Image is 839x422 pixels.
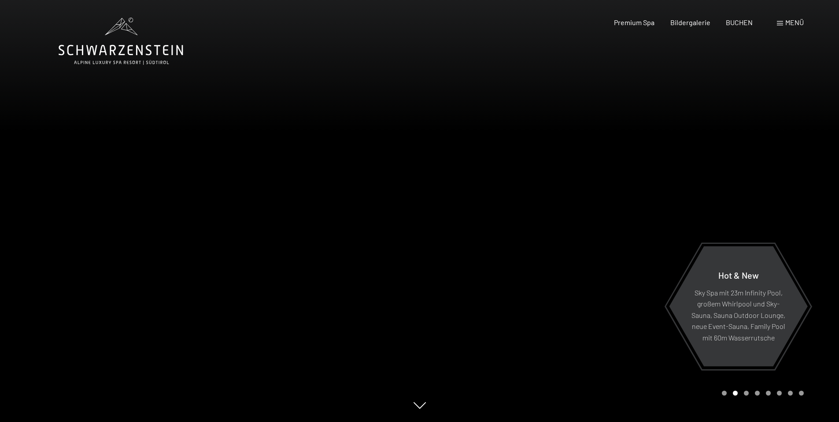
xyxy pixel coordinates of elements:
div: Carousel Page 5 [766,391,771,396]
div: Carousel Page 1 [722,391,727,396]
a: Hot & New Sky Spa mit 23m Infinity Pool, großem Whirlpool und Sky-Sauna, Sauna Outdoor Lounge, ne... [669,246,808,367]
div: Carousel Page 3 [744,391,749,396]
div: Carousel Page 8 [799,391,804,396]
a: Premium Spa [614,18,654,26]
div: Carousel Page 7 [788,391,793,396]
div: Carousel Page 6 [777,391,782,396]
span: Hot & New [718,269,759,280]
p: Sky Spa mit 23m Infinity Pool, großem Whirlpool und Sky-Sauna, Sauna Outdoor Lounge, neue Event-S... [691,287,786,343]
a: Bildergalerie [670,18,710,26]
a: BUCHEN [726,18,753,26]
div: Carousel Page 2 (Current Slide) [733,391,738,396]
div: Carousel Pagination [719,391,804,396]
div: Carousel Page 4 [755,391,760,396]
span: Menü [785,18,804,26]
